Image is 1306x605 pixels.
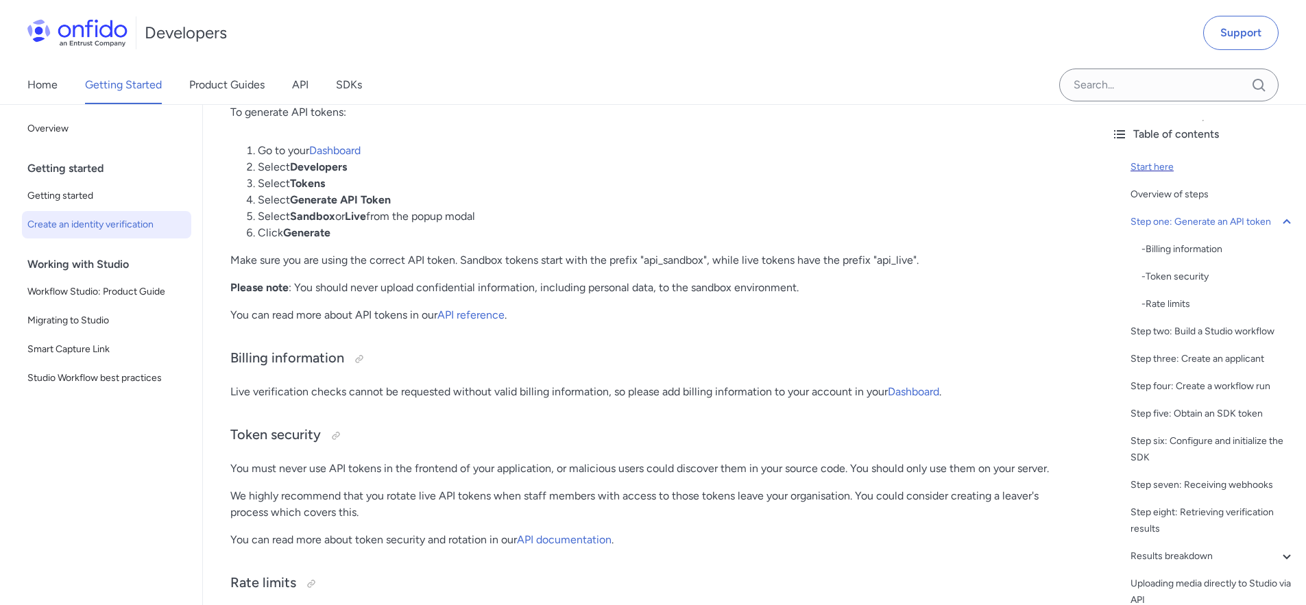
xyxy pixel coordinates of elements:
[230,280,1073,296] p: : You should never upload confidential information, including personal data, to the sandbox envir...
[22,365,191,392] a: Studio Workflow best practices
[258,225,1073,241] li: Click
[345,210,366,223] strong: Live
[1111,126,1295,143] div: Table of contents
[189,66,265,104] a: Product Guides
[1130,159,1295,175] a: Start here
[1130,214,1295,230] a: Step one: Generate an API token
[27,155,197,182] div: Getting started
[230,348,1073,370] h3: Billing information
[290,210,335,223] strong: Sandbox
[230,252,1073,269] p: Make sure you are using the correct API token. Sandbox tokens start with the prefix "api_sandbox"...
[27,217,186,233] span: Create an identity verification
[230,307,1073,323] p: You can read more about API tokens in our .
[230,488,1073,521] p: We highly recommend that you rotate live API tokens when staff members with access to those token...
[1130,504,1295,537] a: Step eight: Retrieving verification results
[292,66,309,104] a: API
[230,281,289,294] strong: Please note
[22,211,191,238] a: Create an identity verification
[27,370,186,386] span: Studio Workflow best practices
[85,66,162,104] a: Getting Started
[27,312,186,329] span: Migrating to Studio
[27,251,197,278] div: Working with Studio
[1130,378,1295,395] a: Step four: Create a workflow run
[230,425,1073,447] h3: Token security
[1141,241,1295,258] div: - Billing information
[1141,241,1295,258] a: -Billing information
[27,121,186,137] span: Overview
[258,159,1073,175] li: Select
[290,193,391,206] strong: Generate API Token
[283,226,330,239] strong: Generate
[258,208,1073,225] li: Select or from the popup modal
[309,144,361,157] a: Dashboard
[27,66,58,104] a: Home
[437,308,505,321] a: API reference
[230,384,1073,400] p: Live verification checks cannot be requested without valid billing information, so please add bil...
[258,192,1073,208] li: Select
[336,66,362,104] a: SDKs
[888,385,939,398] a: Dashboard
[1141,296,1295,312] div: - Rate limits
[22,115,191,143] a: Overview
[1130,406,1295,422] a: Step five: Obtain an SDK token
[22,307,191,334] a: Migrating to Studio
[230,573,1073,595] h3: Rate limits
[27,19,128,47] img: Onfido Logo
[1141,296,1295,312] a: -Rate limits
[27,341,186,358] span: Smart Capture Link
[1203,16,1279,50] a: Support
[230,460,1073,477] p: You must never use API tokens in the frontend of your application, or malicious users could disco...
[27,284,186,300] span: Workflow Studio: Product Guide
[517,533,612,546] a: API documentation
[1130,186,1295,203] a: Overview of steps
[1141,269,1295,285] a: -Token security
[1130,323,1295,340] a: Step two: Build a Studio workflow
[290,160,347,173] strong: Developers
[230,532,1073,548] p: You can read more about token security and rotation in our .
[27,188,186,204] span: Getting started
[22,278,191,306] a: Workflow Studio: Product Guide
[22,182,191,210] a: Getting started
[1130,477,1295,493] a: Step seven: Receiving webhooks
[258,143,1073,159] li: Go to your
[258,175,1073,192] li: Select
[1130,433,1295,466] a: Step six: Configure and initialize the SDK
[230,104,1073,121] p: To generate API tokens:
[145,22,227,44] h1: Developers
[1130,548,1295,565] a: Results breakdown
[22,336,191,363] a: Smart Capture Link
[1130,351,1295,367] a: Step three: Create an applicant
[290,177,325,190] strong: Tokens
[1141,269,1295,285] div: - Token security
[1059,69,1279,101] input: Onfido search input field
